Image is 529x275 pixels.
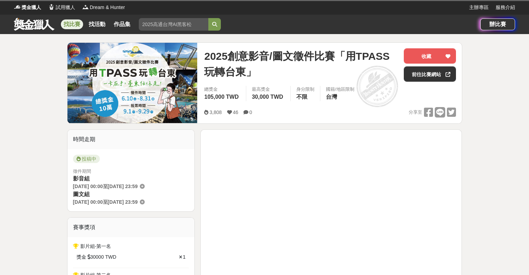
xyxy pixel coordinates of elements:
[480,18,515,30] a: 辦比賽
[22,4,41,11] span: 獎金獵人
[233,110,239,115] span: 46
[61,19,83,29] a: 找比賽
[183,254,186,260] span: 1
[105,253,116,261] span: TWD
[86,19,108,29] a: 找活動
[204,86,240,93] span: 總獎金
[496,4,515,11] a: 服務介紹
[404,66,456,82] a: 前往比賽網站
[80,243,111,249] span: 影片組-第一名
[209,110,222,115] span: 3,808
[296,86,314,93] div: 身分限制
[108,199,138,205] span: [DATE] 23:59
[14,4,41,11] a: Logo獎金獵人
[73,155,100,163] span: 投稿中
[90,253,104,261] span: 30000
[56,4,75,11] span: 試用獵人
[73,169,91,174] span: 徵件期間
[90,4,125,11] span: Dream & Hunter
[409,107,422,118] span: 分享至
[67,218,195,237] div: 賽事獎項
[252,86,285,93] span: 最高獎金
[67,130,195,149] div: 時間走期
[252,94,283,100] span: 30,000 TWD
[111,19,133,29] a: 作品集
[77,253,86,261] span: 獎金
[404,48,456,64] button: 收藏
[82,3,89,10] img: Logo
[48,3,55,10] img: Logo
[108,184,138,189] span: [DATE] 23:59
[14,3,21,10] img: Logo
[469,4,489,11] a: 主辦專區
[326,94,337,100] span: 台灣
[326,86,354,93] div: 國籍/地區限制
[67,43,198,123] img: Cover Image
[82,4,125,11] a: LogoDream & Hunter
[73,199,103,205] span: [DATE] 00:00
[204,48,398,80] span: 2025創意影音/圖文徵件比賽「用TPASS玩轉台東」
[73,191,90,197] span: 圖文組
[103,199,108,205] span: 至
[103,184,108,189] span: 至
[249,110,252,115] span: 0
[73,184,103,189] span: [DATE] 00:00
[204,94,239,100] span: 105,000 TWD
[296,94,307,100] span: 不限
[73,176,90,181] span: 影音組
[139,18,208,31] input: 2025高通台灣AI黑客松
[48,4,75,11] a: Logo試用獵人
